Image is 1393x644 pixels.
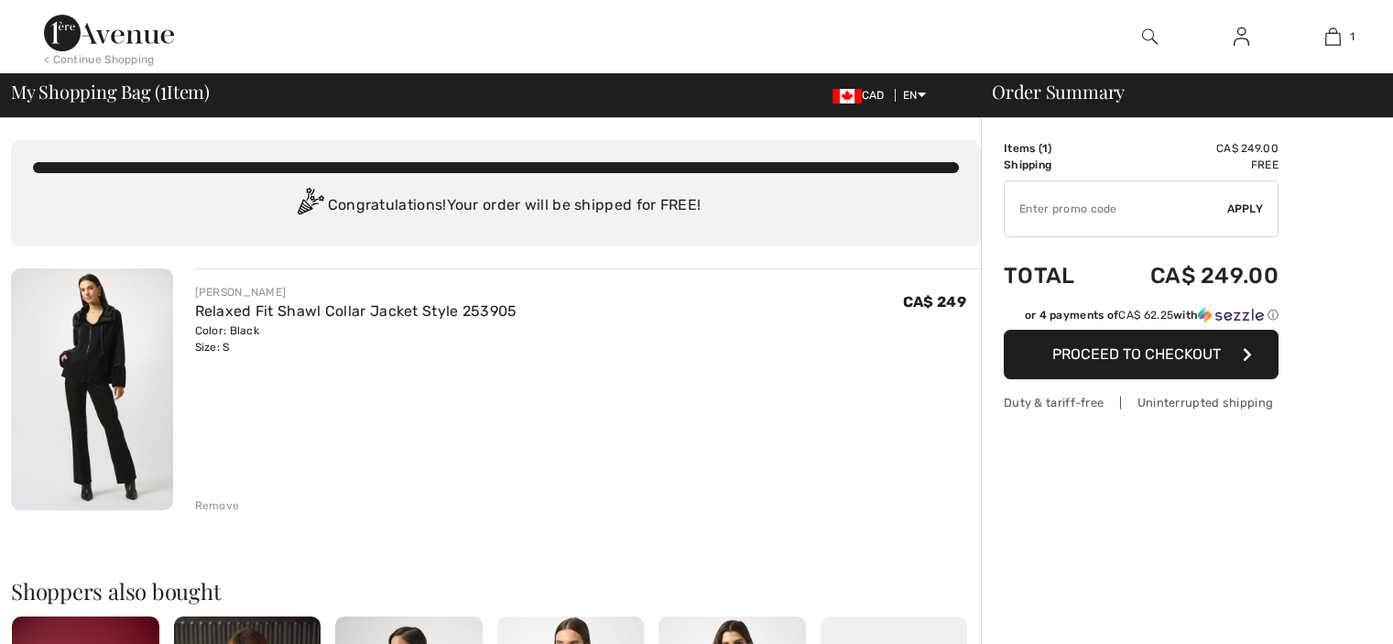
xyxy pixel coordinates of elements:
span: Apply [1227,201,1264,217]
td: Total [1004,245,1102,307]
td: Free [1102,157,1279,173]
div: < Continue Shopping [44,51,155,68]
img: search the website [1142,26,1158,48]
span: 1 [1350,28,1355,45]
td: Shipping [1004,157,1102,173]
span: My Shopping Bag ( Item) [11,82,210,101]
div: Color: Black Size: S [195,322,517,355]
span: EN [903,89,926,102]
button: Proceed to Checkout [1004,330,1279,379]
td: CA$ 249.00 [1102,140,1279,157]
td: CA$ 249.00 [1102,245,1279,307]
span: CA$ 249 [903,293,966,311]
div: or 4 payments of with [1025,307,1279,323]
img: My Bag [1325,26,1341,48]
img: 1ère Avenue [44,15,174,51]
img: Relaxed Fit Shawl Collar Jacket Style 253905 [11,268,173,510]
img: My Info [1234,26,1249,48]
img: Canadian Dollar [833,89,862,104]
div: or 4 payments ofCA$ 62.25withSezzle Click to learn more about Sezzle [1004,307,1279,330]
span: CAD [833,89,892,102]
input: Promo code [1005,181,1227,236]
span: 1 [160,78,167,102]
td: Items ( ) [1004,140,1102,157]
h2: Shoppers also bought [11,580,981,602]
img: Congratulation2.svg [291,188,328,224]
a: Sign In [1219,26,1264,49]
div: Congratulations! Your order will be shipped for FREE! [33,188,959,224]
div: Duty & tariff-free | Uninterrupted shipping [1004,394,1279,411]
a: Relaxed Fit Shawl Collar Jacket Style 253905 [195,302,517,320]
div: Remove [195,497,240,514]
span: Proceed to Checkout [1052,345,1221,363]
span: CA$ 62.25 [1118,309,1173,322]
a: 1 [1288,26,1377,48]
div: Order Summary [970,82,1382,101]
img: Sezzle [1198,307,1264,323]
div: [PERSON_NAME] [195,284,517,300]
span: 1 [1042,142,1048,155]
